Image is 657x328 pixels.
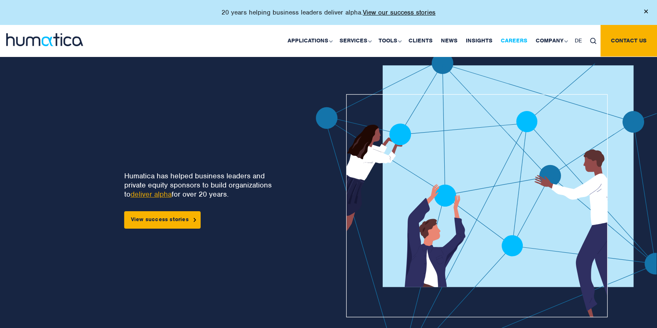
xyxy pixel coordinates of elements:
img: logo [6,33,83,46]
a: Company [532,25,571,57]
a: Clients [404,25,437,57]
p: 20 years helping business leaders deliver alpha. [221,8,436,17]
a: View success stories [124,211,201,229]
a: Careers [497,25,532,57]
a: News [437,25,462,57]
a: Contact us [600,25,657,57]
img: search_icon [590,38,596,44]
a: Tools [374,25,404,57]
a: deliver alpha [130,190,172,199]
span: DE [575,37,582,44]
a: Applications [283,25,335,57]
p: Humatica has helped business leaders and private equity sponsors to build organizations to for ov... [124,171,283,199]
a: Insights [462,25,497,57]
a: DE [571,25,586,57]
img: arrowicon [194,218,196,222]
a: Services [335,25,374,57]
a: View our success stories [363,8,436,17]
